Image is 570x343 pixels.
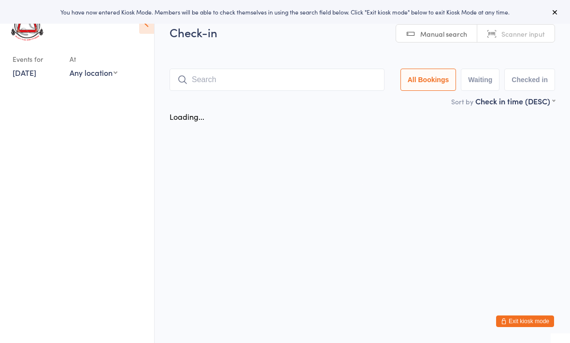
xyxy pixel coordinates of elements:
[13,67,36,78] a: [DATE]
[170,24,555,40] h2: Check-in
[451,97,473,106] label: Sort by
[501,29,545,39] span: Scanner input
[70,67,117,78] div: Any location
[461,69,499,91] button: Waiting
[15,8,555,16] div: You have now entered Kiosk Mode. Members will be able to check themselves in using the search fie...
[496,315,554,327] button: Exit kiosk mode
[400,69,456,91] button: All Bookings
[475,96,555,106] div: Check in time (DESC)
[170,69,385,91] input: Search
[70,51,117,67] div: At
[504,69,555,91] button: Checked in
[10,7,46,42] img: Art of Eight
[13,51,60,67] div: Events for
[170,111,204,122] div: Loading...
[420,29,467,39] span: Manual search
